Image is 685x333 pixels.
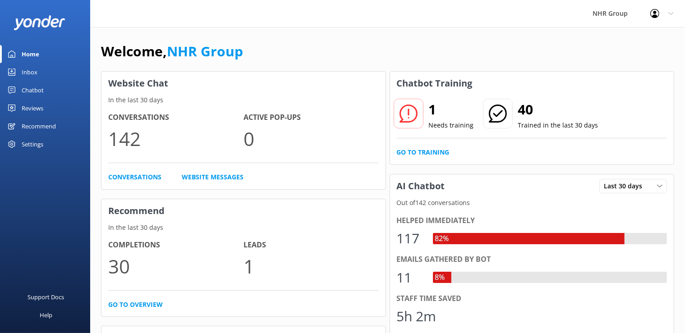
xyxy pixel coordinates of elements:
p: In the last 30 days [101,95,386,105]
p: Trained in the last 30 days [518,120,598,130]
a: NHR Group [167,42,243,60]
div: Helped immediately [397,215,667,227]
div: 5h 2m [397,306,437,327]
span: Last 30 days [604,181,648,191]
div: Recommend [22,117,56,135]
h2: 1 [429,99,474,120]
a: Go to overview [108,300,163,310]
h4: Leads [244,239,379,251]
h3: AI Chatbot [390,174,452,198]
img: yonder-white-logo.png [14,15,65,30]
p: 1 [244,251,379,281]
p: 0 [244,123,379,154]
p: 30 [108,251,244,281]
a: Go to Training [397,147,450,157]
div: Staff time saved [397,293,667,305]
p: 142 [108,123,244,154]
h3: Recommend [101,199,386,223]
h4: Conversations [108,112,244,123]
div: 8% [433,272,447,283]
div: Reviews [22,99,43,117]
a: Website Messages [182,172,244,182]
div: Home [22,45,39,63]
h3: Website Chat [101,72,386,95]
div: Inbox [22,63,37,81]
div: Chatbot [22,81,44,99]
div: Support Docs [28,288,64,306]
div: Emails gathered by bot [397,254,667,265]
div: 117 [397,228,424,249]
div: Settings [22,135,43,153]
div: 11 [397,267,424,288]
a: Conversations [108,172,161,182]
p: In the last 30 days [101,223,386,233]
h4: Completions [108,239,244,251]
h3: Chatbot Training [390,72,479,95]
h1: Welcome, [101,41,243,62]
h2: 40 [518,99,598,120]
p: Needs training [429,120,474,130]
p: Out of 142 conversations [390,198,674,208]
div: 82% [433,233,451,245]
h4: Active Pop-ups [244,112,379,123]
div: Help [40,306,52,324]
